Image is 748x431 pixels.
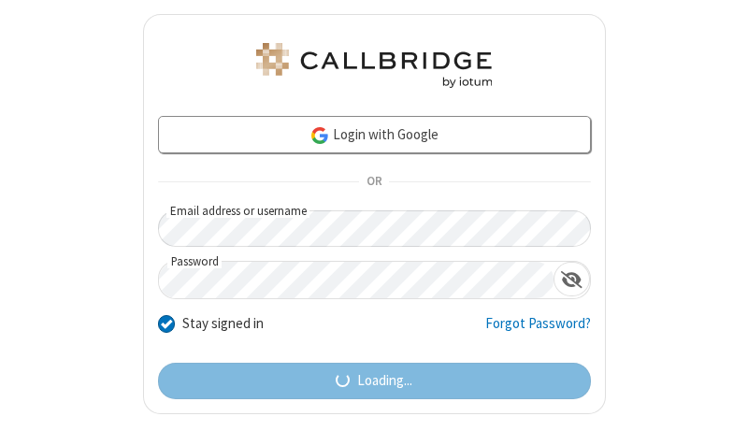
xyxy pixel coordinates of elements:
a: Login with Google [158,116,591,153]
span: OR [359,169,389,195]
iframe: Chat [701,382,734,418]
span: Loading... [357,370,412,392]
div: Show password [554,262,590,296]
button: Loading... [158,363,591,400]
label: Stay signed in [182,313,264,335]
img: Astra [252,43,496,88]
input: Email address or username [158,210,591,247]
a: Forgot Password? [485,313,591,349]
img: google-icon.png [309,125,330,146]
input: Password [159,262,554,298]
